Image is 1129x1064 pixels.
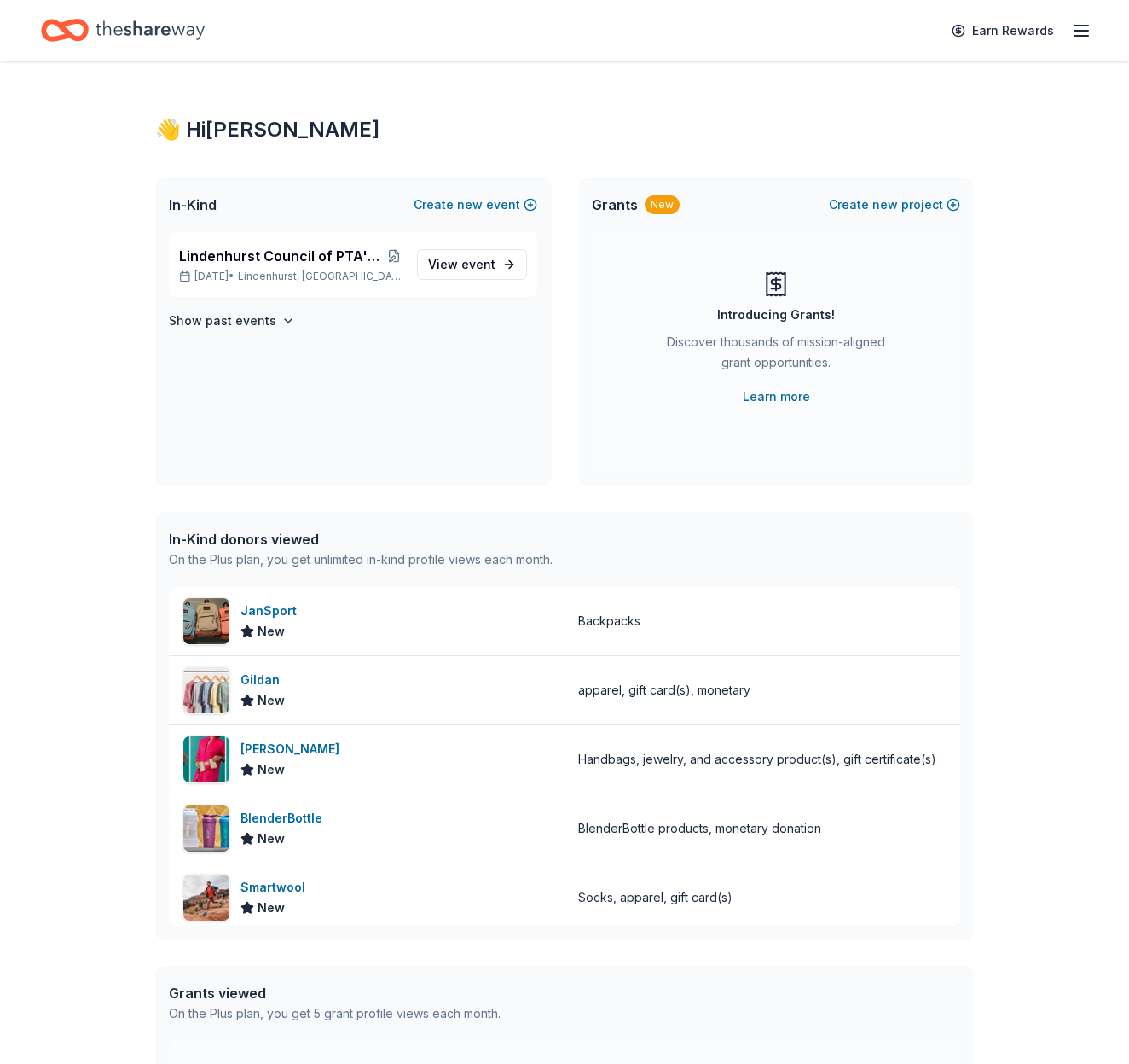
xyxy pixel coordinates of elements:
[258,621,285,642] span: New
[169,311,276,331] h4: Show past events
[240,601,304,621] div: JanSport
[183,805,229,852] img: Image for BlenderBottle
[578,749,936,770] div: Handbags, jewelry, and accessory product(s), gift certificate(s)
[169,529,553,549] div: In-Kind donors viewed
[829,195,960,215] button: Createnewproject
[179,270,403,283] p: [DATE] •
[169,549,553,570] div: On the Plus plan, you get unlimited in-kind profile views each month.
[592,195,638,215] span: Grants
[169,983,501,1003] div: Grants viewed
[414,195,537,215] button: Createnewevent
[240,877,312,898] div: Smartwool
[578,818,821,839] div: BlenderBottle products, monetary donation
[41,10,205,50] a: Home
[428,254,495,275] span: View
[258,829,285,849] span: New
[417,249,527,280] a: View event
[240,739,346,759] div: [PERSON_NAME]
[238,270,403,283] span: Lindenhurst, [GEOGRAPHIC_DATA]
[645,195,680,214] div: New
[660,332,892,380] div: Discover thousands of mission-aligned grant opportunities.
[240,670,287,690] div: Gildan
[457,195,483,215] span: new
[258,759,285,780] span: New
[183,667,229,713] img: Image for Gildan
[872,195,898,215] span: new
[179,246,385,266] span: Lindenhurst Council of PTA's "Bright Futures" Fundraiser
[258,898,285,918] span: New
[258,690,285,711] span: New
[169,311,295,331] button: Show past events
[183,598,229,644] img: Image for JanSport
[461,257,495,271] span: event
[717,305,835,325] div: Introducing Grants!
[578,887,732,908] div: Socks, apparel, gift card(s)
[743,387,810,407] a: Learn more
[941,15,1064,46] a: Earn Rewards
[155,116,974,143] div: 👋 Hi [PERSON_NAME]
[240,808,329,829] div: BlenderBottle
[169,195,217,215] span: In-Kind
[183,875,229,921] img: Image for Smartwool
[578,611,640,631] div: Backpacks
[183,736,229,782] img: Image for Alexis Drake
[578,680,750,701] div: apparel, gift card(s), monetary
[169,1003,501,1024] div: On the Plus plan, you get 5 grant profile views each month.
